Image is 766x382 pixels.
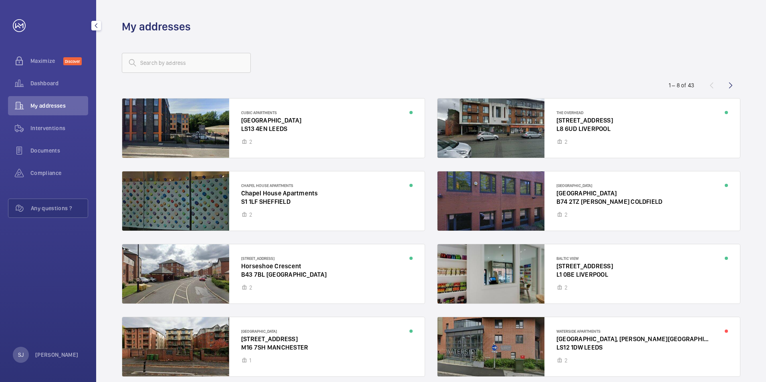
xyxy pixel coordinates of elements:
span: Maximize [30,57,63,65]
span: Dashboard [30,79,88,87]
div: 1 – 8 of 43 [669,81,694,89]
p: [PERSON_NAME] [35,351,79,359]
input: Search by address [122,53,251,73]
span: Any questions ? [31,204,88,212]
h1: My addresses [122,19,191,34]
span: Documents [30,147,88,155]
span: Discover [63,57,82,65]
span: Compliance [30,169,88,177]
span: My addresses [30,102,88,110]
p: SJ [18,351,24,359]
span: Interventions [30,124,88,132]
